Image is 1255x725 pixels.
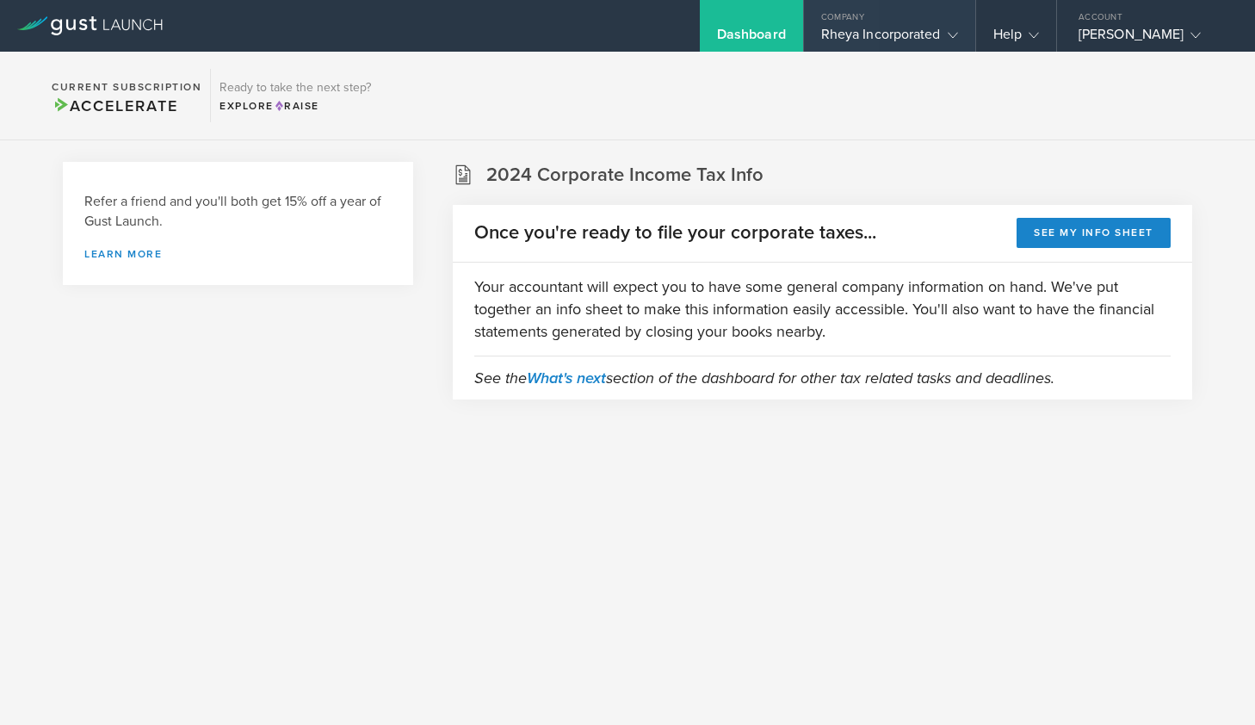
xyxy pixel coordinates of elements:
span: Raise [274,100,319,112]
div: Rheya Incorporated [821,26,958,52]
div: Ready to take the next step?ExploreRaise [210,69,380,122]
span: Accelerate [52,96,177,115]
em: See the section of the dashboard for other tax related tasks and deadlines. [474,369,1054,387]
div: [PERSON_NAME] [1079,26,1225,52]
div: Dashboard [717,26,786,52]
h2: 2024 Corporate Income Tax Info [486,163,764,188]
h2: Current Subscription [52,82,201,92]
h3: Ready to take the next step? [219,82,371,94]
h2: Once you're ready to file your corporate taxes... [474,220,876,245]
button: See my info sheet [1017,218,1171,248]
div: Explore [219,98,371,114]
p: Your accountant will expect you to have some general company information on hand. We've put toget... [474,276,1171,343]
a: Learn more [84,249,392,259]
a: What's next [527,369,606,387]
iframe: Chat Widget [1169,642,1255,725]
div: Help [993,26,1039,52]
h3: Refer a friend and you'll both get 15% off a year of Gust Launch. [84,192,392,232]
